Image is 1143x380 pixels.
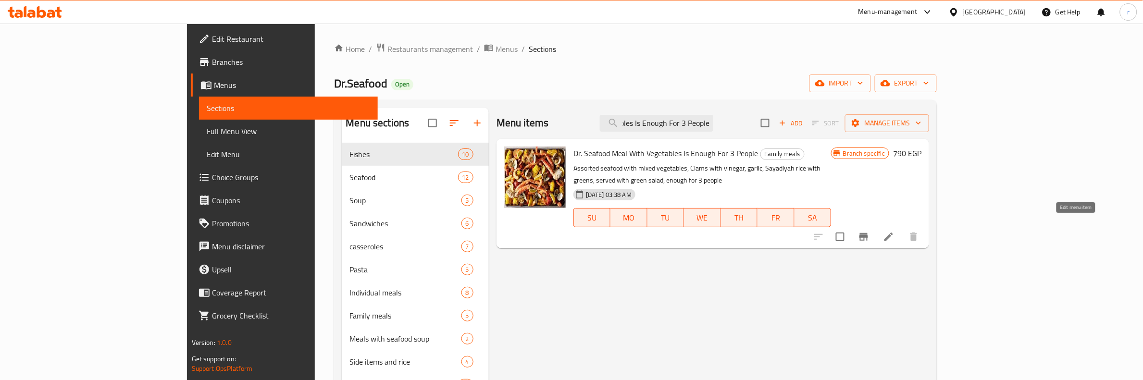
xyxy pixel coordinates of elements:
[192,353,236,365] span: Get support on:
[462,242,473,251] span: 7
[504,147,566,208] img: Dr. Seafood Meal With Vegetables Is Enough For 3 People
[191,74,378,97] a: Menus
[192,362,253,375] a: Support.OpsPlatform
[758,208,794,227] button: FR
[443,111,466,135] span: Sort sections
[391,79,413,90] div: Open
[461,195,473,206] div: items
[853,117,921,129] span: Manage items
[760,148,805,160] div: Family meals
[191,189,378,212] a: Coupons
[199,143,378,166] a: Edit Menu
[778,118,804,129] span: Add
[795,208,831,227] button: SA
[349,148,458,160] span: Fishes
[893,147,921,160] h6: 790 EGP
[342,143,488,166] div: Fishes10
[461,310,473,321] div: items
[342,350,488,373] div: Side items and rice4
[342,166,488,189] div: Seafood12
[214,79,370,91] span: Menus
[462,288,473,297] span: 8
[461,264,473,275] div: items
[484,43,518,55] a: Menus
[647,208,684,227] button: TU
[376,43,473,55] a: Restaurants management
[191,304,378,327] a: Grocery Checklist
[342,327,488,350] div: Meals with seafood soup2
[192,336,215,349] span: Version:
[582,190,635,199] span: [DATE] 03:38 AM
[212,33,370,45] span: Edit Restaurant
[573,162,831,186] p: Assorted seafood with mixed vegetables, Clams with vinegar, garlic, Sayadiyah rice with greens, s...
[573,208,610,227] button: SU
[858,6,918,18] div: Menu-management
[342,212,488,235] div: Sandwiches6
[212,264,370,275] span: Upsell
[496,43,518,55] span: Menus
[342,235,488,258] div: casseroles7
[806,116,845,131] span: Select section first
[852,225,875,248] button: Branch-specific-item
[688,211,717,225] span: WE
[191,212,378,235] a: Promotions
[721,208,758,227] button: TH
[458,172,473,183] div: items
[387,43,473,55] span: Restaurants management
[798,211,827,225] span: SA
[212,172,370,183] span: Choice Groups
[761,148,804,159] span: Family meals
[461,241,473,252] div: items
[462,357,473,367] span: 4
[461,287,473,298] div: items
[466,111,489,135] button: Add section
[461,356,473,368] div: items
[461,333,473,344] div: items
[462,219,473,228] span: 6
[775,116,806,131] span: Add item
[212,56,370,68] span: Branches
[462,334,473,343] span: 2
[963,7,1026,17] div: [GEOGRAPHIC_DATA]
[775,116,806,131] button: Add
[600,115,713,132] input: search
[391,80,413,88] span: Open
[207,125,370,137] span: Full Menu View
[684,208,721,227] button: WE
[349,333,461,344] span: Meals with seafood soup
[830,227,850,247] span: Select to update
[212,310,370,321] span: Grocery Checklist
[462,196,473,205] span: 5
[651,211,680,225] span: TU
[529,43,556,55] span: Sections
[342,304,488,327] div: Family meals5
[755,113,775,133] span: Select section
[349,356,461,368] span: Side items and rice
[573,146,758,160] span: Dr. Seafood Meal With Vegetables Is Enough For 3 People
[422,113,443,133] span: Select all sections
[191,50,378,74] a: Branches
[839,149,889,158] span: Branch specific
[349,287,461,298] span: Individual meals
[199,120,378,143] a: Full Menu View
[462,265,473,274] span: 5
[462,311,473,320] span: 5
[212,218,370,229] span: Promotions
[349,172,458,183] span: Seafood
[191,27,378,50] a: Edit Restaurant
[342,281,488,304] div: Individual meals8
[349,195,461,206] span: Soup
[725,211,754,225] span: TH
[845,114,929,132] button: Manage items
[191,235,378,258] a: Menu disclaimer
[882,77,929,89] span: export
[461,218,473,229] div: items
[902,225,925,248] button: delete
[349,310,461,321] div: Family meals
[349,241,461,252] span: casseroles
